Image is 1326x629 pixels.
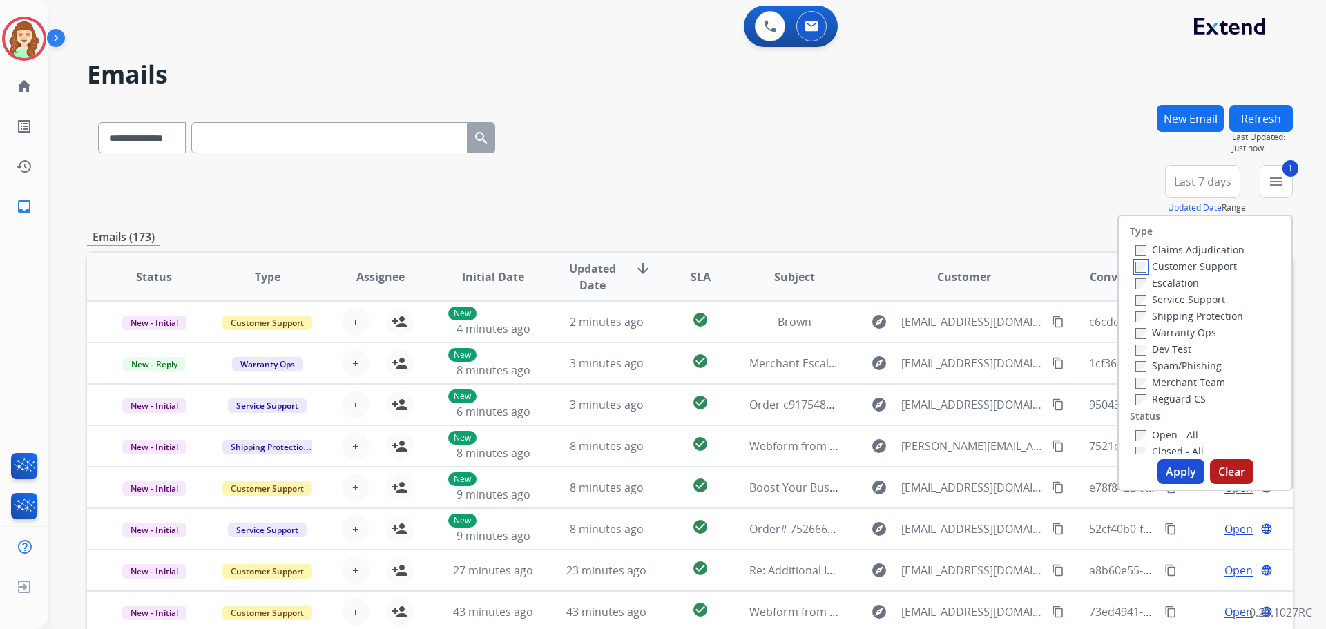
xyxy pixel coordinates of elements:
button: Last 7 days [1165,165,1240,198]
span: Customer Support [222,564,312,579]
mat-icon: language [1260,564,1273,577]
span: Customer Support [222,316,312,330]
input: Open - All [1135,430,1146,441]
span: Type [255,269,280,285]
span: Service Support [228,398,307,413]
span: a8b60e55-2a94-4231-88c2-d6f990ae9f05 [1089,563,1297,578]
mat-icon: explore [871,313,887,330]
span: SLA [691,269,711,285]
mat-icon: search [473,130,490,146]
p: New [448,514,477,528]
span: + [352,355,358,371]
mat-icon: content_copy [1052,316,1064,328]
input: Escalation [1135,278,1146,289]
label: Status [1130,409,1160,423]
span: 8 minutes ago [457,362,530,378]
span: Customer Support [222,606,312,620]
button: Updated Date [1168,202,1222,213]
span: [EMAIL_ADDRESS][DOMAIN_NAME] [901,603,1044,620]
span: Subject [774,269,815,285]
span: 1 [1282,160,1298,177]
mat-icon: check_circle [692,353,709,369]
mat-icon: person_add [392,603,408,620]
mat-icon: person_add [392,479,408,496]
mat-icon: content_copy [1052,606,1064,618]
mat-icon: person_add [392,355,408,371]
input: Merchant Team [1135,378,1146,389]
input: Warranty Ops [1135,328,1146,339]
mat-icon: explore [871,438,887,454]
span: Boost Your Business Efficiency at The UPS Store 🚀 [749,480,1015,495]
button: New Email [1157,105,1224,132]
mat-icon: content_copy [1052,564,1064,577]
input: Service Support [1135,295,1146,306]
button: + [342,391,369,418]
mat-icon: check_circle [692,560,709,577]
button: + [342,474,369,501]
label: Merchant Team [1135,376,1225,389]
button: + [342,515,369,543]
span: 9 minutes ago [457,487,530,502]
span: Conversation ID [1090,269,1178,285]
span: + [352,479,358,496]
span: [EMAIL_ADDRESS][DOMAIN_NAME] [901,479,1044,496]
p: Emails (173) [87,229,160,246]
mat-icon: language [1260,523,1273,535]
span: Customer [937,269,991,285]
mat-icon: inbox [16,198,32,215]
label: Claims Adjudication [1135,243,1245,256]
mat-icon: person_add [392,396,408,413]
p: New [448,472,477,486]
button: + [342,557,369,584]
button: + [342,598,369,626]
span: Brown [778,314,811,329]
span: Order# 7526660. Customer Name: ANDROS ISLE POA. Reference #(561) 792-8288-0da3342f-7526660 [749,521,1265,536]
mat-icon: explore [871,355,887,371]
label: Shipping Protection [1135,309,1243,322]
span: + [352,562,358,579]
mat-icon: content_copy [1052,481,1064,494]
input: Reguard CS [1135,394,1146,405]
span: + [352,396,358,413]
span: Merchant Escalation Notification for Request 659699 [749,356,1023,371]
span: Range [1168,202,1246,213]
span: [EMAIL_ADDRESS][DOMAIN_NAME] [901,562,1044,579]
span: 27 minutes ago [453,563,533,578]
input: Customer Support [1135,262,1146,273]
label: Closed - All [1135,445,1204,458]
span: New - Reply [123,357,186,371]
span: [EMAIL_ADDRESS][DOMAIN_NAME] [901,396,1044,413]
mat-icon: explore [871,521,887,537]
button: Clear [1210,459,1253,484]
span: [EMAIL_ADDRESS][DOMAIN_NAME] [901,313,1044,330]
span: Last 7 days [1174,179,1231,184]
span: New - Initial [122,564,186,579]
span: 3 minutes ago [570,397,644,412]
span: 8 minutes ago [457,445,530,461]
span: 73ed4941-2da8-4af0-a14a-688b06b2c06b [1089,604,1302,619]
span: Initial Date [462,269,524,285]
span: 52cf40b0-f9d3-4021-89cc-d03103f7d717 [1089,521,1294,536]
span: 1cf36dd8-84e7-4c65-9e87-202ecaf0c910 [1089,356,1295,371]
input: Claims Adjudication [1135,245,1146,256]
span: [PERSON_NAME][EMAIL_ADDRESS][PERSON_NAME][PERSON_NAME][DOMAIN_NAME] [901,438,1044,454]
label: Service Support [1135,293,1225,306]
mat-icon: content_copy [1052,523,1064,535]
span: New - Initial [122,523,186,537]
mat-icon: content_copy [1052,398,1064,411]
button: Apply [1157,459,1204,484]
label: Spam/Phishing [1135,359,1222,372]
label: Reguard CS [1135,392,1206,405]
span: New - Initial [122,606,186,620]
span: 7521d02c-9a0f-42f8-acd0-c9e7fbd10177 [1089,438,1294,454]
span: + [352,438,358,454]
mat-icon: person_add [392,313,408,330]
mat-icon: check_circle [692,394,709,411]
mat-icon: check_circle [692,477,709,494]
span: 8 minutes ago [570,521,644,536]
span: + [352,521,358,537]
label: Escalation [1135,276,1199,289]
mat-icon: content_copy [1164,523,1177,535]
span: Service Support [228,523,307,537]
span: Open [1224,521,1253,537]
